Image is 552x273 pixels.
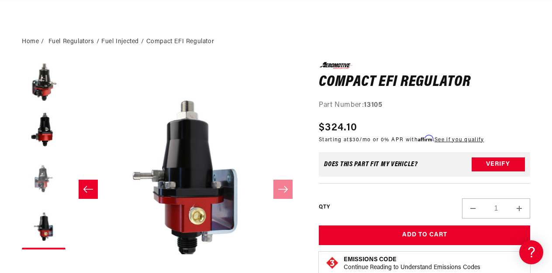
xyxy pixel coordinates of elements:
[319,75,530,89] h1: Compact EFI Regulator
[319,225,530,245] button: Add to Cart
[22,37,530,47] nav: breadcrumbs
[349,137,360,143] span: $30
[435,137,484,143] a: See if you qualify - Learn more about Affirm Financing (opens in modal)
[418,135,433,142] span: Affirm
[22,37,39,47] a: Home
[364,102,382,109] strong: 13105
[319,136,484,144] p: Starting at /mo or 0% APR with .
[344,264,480,272] p: Continue Reading to Understand Emissions Codes
[22,158,66,201] button: Load image 3 in gallery view
[319,100,530,111] div: Part Number:
[472,157,525,171] button: Verify
[48,37,102,47] li: Fuel Regulators
[22,62,66,106] button: Load image 1 in gallery view
[101,37,146,47] li: Fuel Injected
[146,37,214,47] li: Compact EFI Regulator
[22,206,66,249] button: Load image 4 in gallery view
[79,180,98,199] button: Slide left
[273,180,293,199] button: Slide right
[319,204,330,211] label: QTY
[22,110,66,154] button: Load image 2 in gallery view
[319,120,357,136] span: $324.10
[344,256,397,263] strong: Emissions Code
[344,256,480,272] button: Emissions CodeContinue Reading to Understand Emissions Codes
[325,256,339,270] img: Emissions code
[324,161,418,168] div: Does This part fit My vehicle?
